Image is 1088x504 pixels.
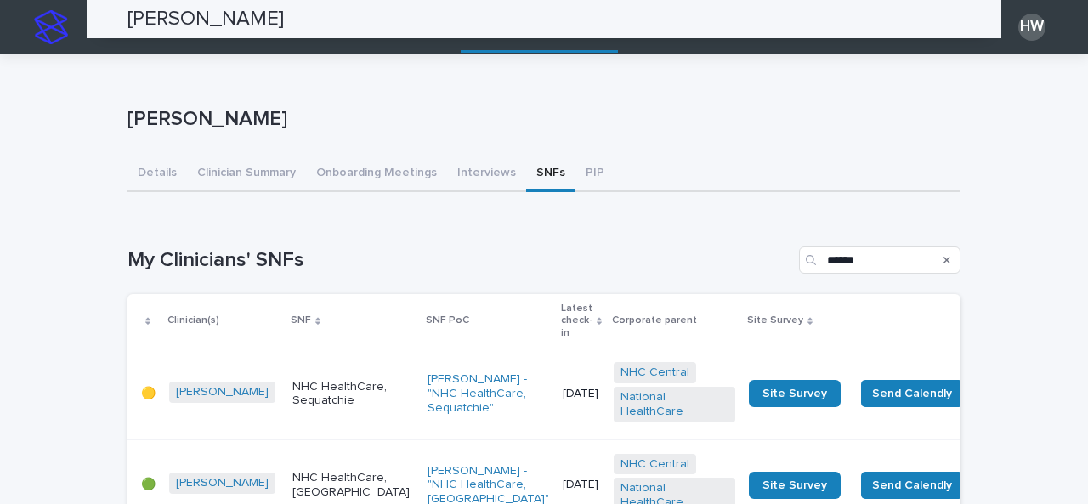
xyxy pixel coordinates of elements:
a: National HealthCare [620,390,728,419]
span: Site Survey [762,388,827,399]
button: Details [127,156,187,192]
p: NHC HealthCare, Sequatchie [292,380,414,409]
p: 🟡 [141,387,156,401]
a: NHC Central [620,457,689,472]
a: NHC Central [620,365,689,380]
p: [DATE] [563,478,600,492]
p: Corporate parent [612,311,697,330]
p: [DATE] [563,387,600,401]
span: Site Survey [762,479,827,491]
p: NHC HealthCare, [GEOGRAPHIC_DATA] [292,471,414,500]
span: Send Calendly [872,477,952,494]
button: SNFs [526,156,575,192]
button: Interviews [447,156,526,192]
p: SNF PoC [426,311,469,330]
a: [PERSON_NAME] [176,476,269,490]
a: [PERSON_NAME] - "NHC HealthCare, Sequatchie" [428,372,549,415]
a: Site Survey [749,472,841,499]
img: stacker-logo-s-only.png [34,10,68,44]
a: Site Survey [749,380,841,407]
p: SNF [291,311,311,330]
div: HW [1018,14,1045,41]
h1: My Clinicians' SNFs [127,248,792,273]
p: Site Survey [747,311,803,330]
p: [PERSON_NAME] [127,107,954,132]
button: PIP [575,156,615,192]
p: Latest check-in [561,299,592,343]
button: Send Calendly [861,380,963,407]
p: Clinician(s) [167,311,219,330]
a: [PERSON_NAME] [176,385,269,399]
button: Send Calendly [861,472,963,499]
button: Onboarding Meetings [306,156,447,192]
input: Search [799,246,960,274]
p: 🟢 [141,478,156,492]
span: Send Calendly [872,385,952,402]
button: Clinician Summary [187,156,306,192]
